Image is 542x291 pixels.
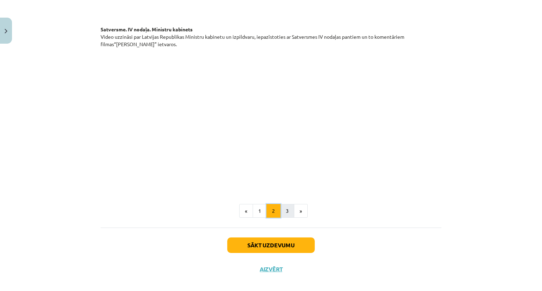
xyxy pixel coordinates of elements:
nav: Page navigation example [101,204,441,218]
p: Video uzzināsi par Latvijas Republikas Ministru kabinetu un izpildvaru, iepazīstoties ar Satversm... [101,18,441,48]
button: 2 [266,204,281,218]
button: Sākt uzdevumu [227,237,315,253]
button: 1 [253,204,267,218]
button: « [239,204,253,218]
strong: Satversme. IV nodaļa. Ministru kabinets [101,26,193,32]
img: icon-close-lesson-0947bae3869378f0d4975bcd49f059093ad1ed9edebbc8119c70593378902aed.svg [5,29,7,33]
button: » [294,204,308,218]
button: 3 [280,204,294,218]
button: Aizvērt [258,266,284,273]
